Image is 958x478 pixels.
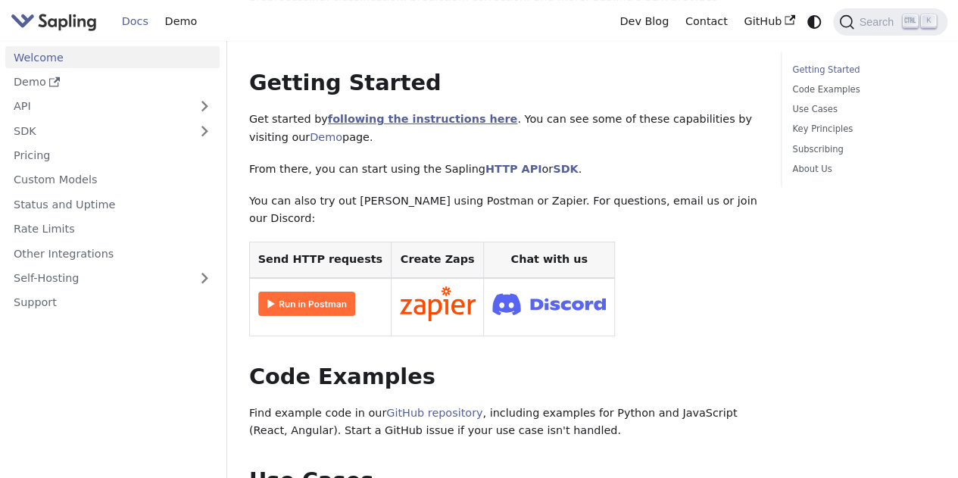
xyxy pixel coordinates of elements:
button: Expand sidebar category 'SDK' [189,120,220,142]
img: Sapling.ai [11,11,97,33]
a: GitHub repository [386,407,482,419]
button: Search (Ctrl+K) [833,8,947,36]
a: Contact [677,10,736,33]
a: Demo [157,10,205,33]
th: Send HTTP requests [249,242,391,278]
p: From there, you can start using the Sapling or . [249,161,759,179]
a: About Us [792,162,931,177]
a: Self-Hosting [5,267,220,289]
a: Sapling.ai [11,11,102,33]
a: Subscribing [792,142,931,157]
p: You can also try out [PERSON_NAME] using Postman or Zapier. For questions, email us or join our D... [249,192,759,229]
a: Status and Uptime [5,193,220,215]
a: Custom Models [5,169,220,191]
span: Search [854,16,903,28]
a: GitHub [735,10,803,33]
img: Connect in Zapier [400,286,476,321]
a: Rate Limits [5,218,220,240]
a: Pricing [5,145,220,167]
a: API [5,95,189,117]
a: Getting Started [792,63,931,77]
a: HTTP API [485,163,542,175]
button: Expand sidebar category 'API' [189,95,220,117]
th: Chat with us [484,242,615,278]
a: SDK [5,120,189,142]
a: Dev Blog [611,10,676,33]
img: Run in Postman [258,292,355,316]
a: Key Principles [792,122,931,136]
a: Other Integrations [5,242,220,264]
a: Use Cases [792,102,931,117]
h2: Code Examples [249,364,759,391]
a: Welcome [5,46,220,68]
h2: Getting Started [249,70,759,97]
img: Join Discord [492,289,606,320]
a: Docs [114,10,157,33]
kbd: K [921,14,936,28]
a: Demo [5,71,220,93]
th: Create Zaps [391,242,484,278]
p: Find example code in our , including examples for Python and JavaScript (React, Angular). Start a... [249,405,759,441]
a: Code Examples [792,83,931,97]
a: following the instructions here [328,113,517,125]
a: Demo [310,131,342,143]
a: SDK [553,163,578,175]
a: Support [5,292,220,314]
p: Get started by . You can see some of these capabilities by visiting our page. [249,111,759,147]
button: Switch between dark and light mode (currently system mode) [804,11,825,33]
